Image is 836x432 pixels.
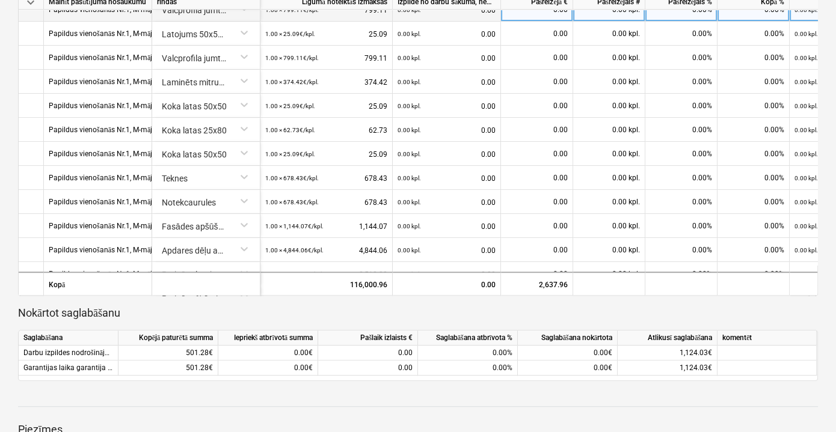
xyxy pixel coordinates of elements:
div: 0.00 kpl. [573,166,645,190]
div: 0.00 kpl. [573,46,645,70]
div: 0.00% [718,70,790,94]
small: 0.00 kpl. [795,247,818,254]
div: 0.00 kpl. [573,70,645,94]
div: komentēt [718,330,817,345]
div: Papildus vienošanās Nr.1, M-māja [49,22,156,45]
div: Saglabāšana [19,330,118,345]
small: 1.00 × 678.43€ / kpl. [265,199,319,205]
div: Darbu izpildes nodrošinājuma daļa (2.50%) [19,345,118,361]
small: 0.00 kpl. [398,127,421,133]
div: Pašlaik izlaists € [318,330,418,345]
small: 1.00 × 25.09€ / kpl. [265,151,315,157]
div: Papildus vienošanās Nr.1, M-māja [49,142,156,165]
div: 0.00 kpl. [573,94,645,118]
div: 0.00% [645,118,718,142]
p: Nokārtot saglabāšanu [18,306,818,320]
div: 0.00 [506,190,568,214]
small: 0.00 kpl. [795,223,818,230]
small: 1.00 × 2,512.88€ / kpl. [265,271,324,278]
small: 0.00 kpl. [795,55,818,61]
div: Papildus vienošanās Nr.1, M-māja [49,214,156,237]
div: 0.00€ [518,345,618,361]
div: 0.00 kpl. [573,214,645,238]
div: 374.42 [265,70,387,94]
div: 678.43 [265,190,387,214]
div: 1,124.03€ [618,361,718,376]
small: 0.00 kpl. [795,79,818,85]
div: 678.43 [265,166,387,190]
div: 501.28€ [118,361,218,376]
div: 0.00 [393,272,501,296]
div: 25.09 [265,94,387,118]
div: 0.00% [645,166,718,190]
small: 0.00 kpl. [398,31,421,37]
div: 0.00% [718,94,790,118]
div: Iepriekš atbrīvotā summa [218,330,318,345]
small: 0.00 kpl. [398,199,421,205]
small: 1.00 × 4,844.06€ / kpl. [265,247,324,254]
div: 0.00€ [518,361,618,376]
small: 1.00 × 799.11€ / kpl. [265,55,319,61]
div: 0.00 [398,262,496,287]
small: 1.00 × 374.42€ / kpl. [265,79,319,85]
div: 0.00 [506,22,568,46]
div: 0.00 [398,46,496,70]
div: 0.00 [398,142,496,166]
div: 0.00 [398,70,496,94]
div: 0.00% [645,142,718,166]
small: 0.00 kpl. [795,7,818,13]
div: 1,144.07 [265,214,387,239]
small: 1.00 × 25.09€ / kpl. [265,31,315,37]
small: 1.00 × 25.09€ / kpl. [265,103,315,109]
div: Saglabāšana atbrīvota % [418,330,518,345]
small: 1.00 × 799.11€ / kpl. [265,7,319,13]
small: 0.00 kpl. [398,175,421,181]
div: 0.00% [718,118,790,142]
div: Papildus vienošanās Nr.1, M-māja [49,166,156,189]
div: 1,124.03€ [618,345,718,361]
div: 0.00% [418,345,518,361]
div: 0.00€ [218,345,318,361]
div: 0.00 [506,94,568,118]
div: 0.00 kpl. [573,238,645,262]
div: 0.00 [398,118,496,142]
div: 0.00% [418,361,518,376]
small: 0.00 kpl. [398,79,421,85]
div: 0.00 kpl. [573,262,645,286]
div: 116,000.96 [260,272,393,296]
div: 0.00 [398,214,496,239]
div: 0.00% [718,22,790,46]
div: 0.00 [323,361,413,376]
div: 0.00% [645,70,718,94]
div: 0.00 [506,166,568,190]
div: 0.00% [718,142,790,166]
div: 0.00 kpl. [573,142,645,166]
small: 0.00 kpl. [795,271,818,278]
div: 0.00% [645,238,718,262]
div: Kopējā paturētā summa [118,330,218,345]
div: Papildus vienošanās Nr.1, M-māja [49,70,156,93]
small: 0.00 kpl. [398,247,421,254]
div: 0.00 [506,118,568,142]
div: 0.00% [718,46,790,70]
div: 0.00 kpl. [573,22,645,46]
small: 0.00 kpl. [398,223,421,230]
small: 0.00 kpl. [398,55,421,61]
small: 0.00 kpl. [398,271,421,278]
small: 0.00 kpl. [398,151,421,157]
div: Papildus vienošanās Nr.1, M-māja [49,238,156,261]
div: 0.00% [645,214,718,238]
div: Papildus vienošanās Nr.1, M-māja [49,46,156,69]
small: 0.00 kpl. [795,175,818,181]
div: 0.00% [718,166,790,190]
div: 0.00 [506,262,568,286]
div: 0.00€ [218,361,318,376]
div: 0.00% [645,190,718,214]
div: Papildus vienošanās Nr.1, M-māja [49,190,156,213]
div: 501.28€ [118,345,218,361]
div: 0.00% [645,262,718,286]
div: 62.73 [265,118,387,142]
div: Papildus vienošanās Nr.1, M-māja [49,94,156,117]
div: 0.00 [398,166,496,190]
div: Garantijas laika garantija (2.50%) [19,361,118,376]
